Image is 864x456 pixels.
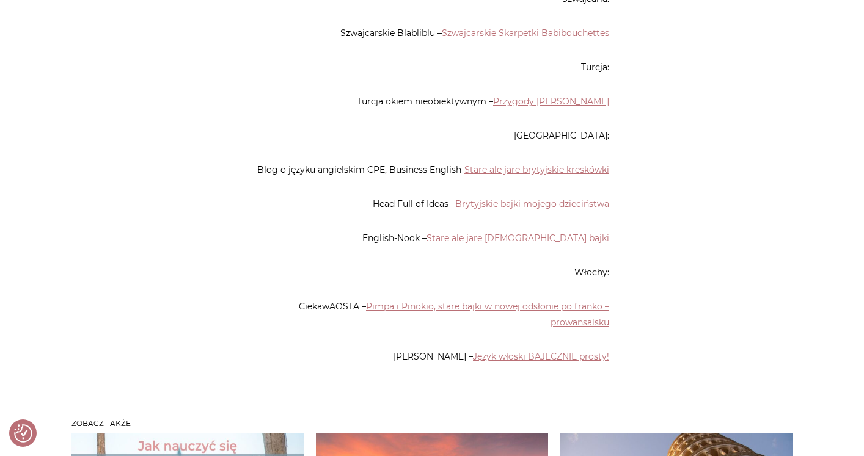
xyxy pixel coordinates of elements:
[71,419,793,428] h3: Zobacz także
[442,27,609,38] a: Szwajcarskie Skarpetki Babibouchettes
[473,351,609,362] a: Język włoski BAJECZNIE prosty!
[255,93,609,109] p: Turcja okiem nieobiektywnym –
[14,424,32,443] img: Revisit consent button
[366,301,609,328] a: Pimpa i Pinokio, stare bajki w nowej odsłonie po franko – prowansalsku
[255,264,609,280] p: Włochy:
[493,96,609,107] a: Przygody [PERSON_NAME]
[255,162,609,178] p: Blog o języku angielskim CPE, Business English-
[255,25,609,41] p: Szwajcarskie Blabliblu –
[255,299,609,330] p: CiekawAOSTA –
[464,164,609,175] a: Stare ale jare brytyjskie kreskówki
[255,230,609,246] p: English-Nook –
[427,233,609,244] a: Stare ale jare [DEMOGRAPHIC_DATA] bajki
[455,198,609,209] a: Brytyjskie bajki mojego dzieciństwa
[255,196,609,212] p: Head Full of Ideas –
[255,128,609,143] p: [GEOGRAPHIC_DATA]:
[255,349,609,364] p: [PERSON_NAME] –
[255,59,609,75] p: Turcja:
[14,424,32,443] button: Preferencje co do zgód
